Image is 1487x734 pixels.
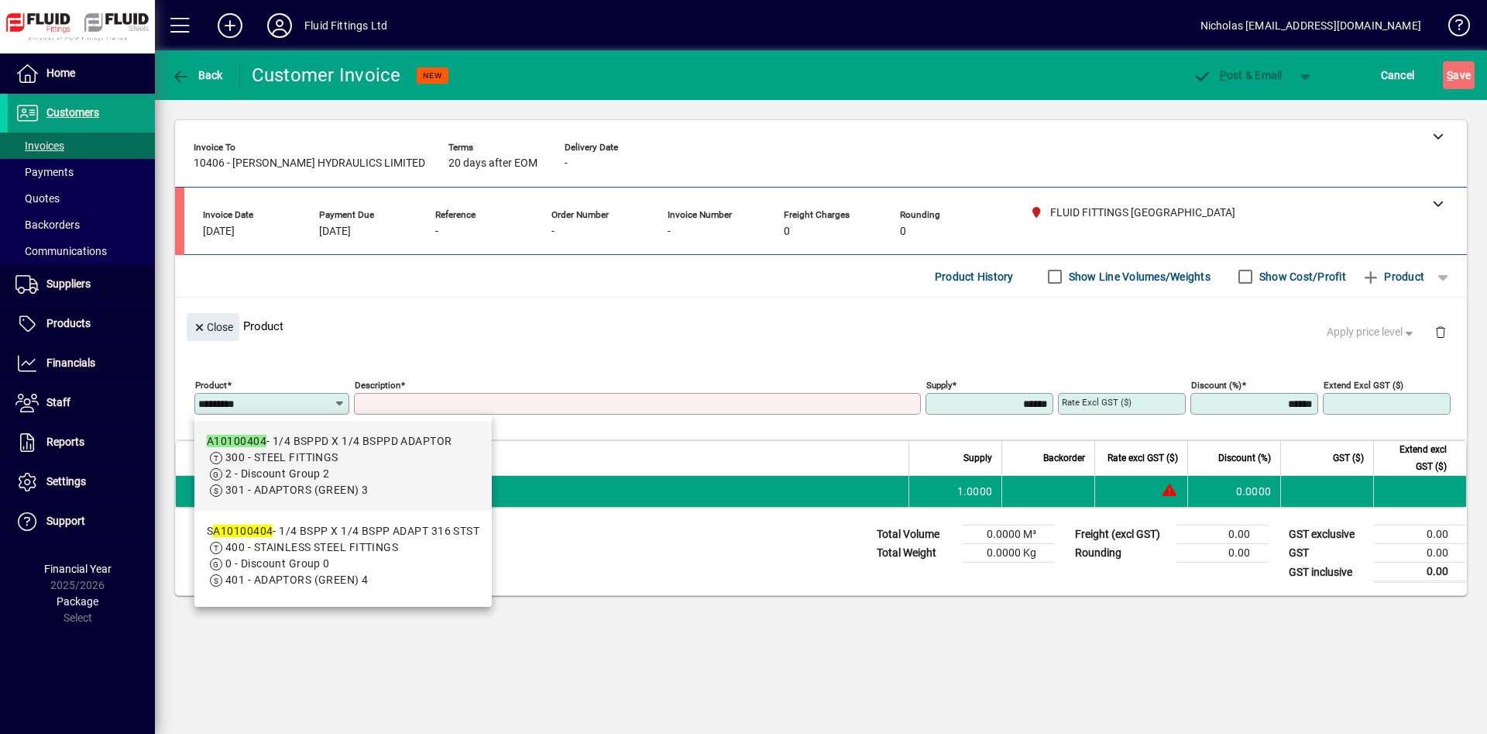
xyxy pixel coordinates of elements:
[1191,380,1241,391] mat-label: Discount (%)
[1374,526,1467,544] td: 0.00
[957,484,993,499] span: 1.0000
[1443,61,1475,89] button: Save
[46,475,86,488] span: Settings
[1220,69,1227,81] span: P
[1447,69,1453,81] span: S
[1320,319,1423,346] button: Apply price level
[1447,63,1471,88] span: ave
[46,106,99,119] span: Customers
[1281,544,1374,563] td: GST
[8,305,155,343] a: Products
[1256,269,1346,284] label: Show Cost/Profit
[784,226,790,238] span: 0
[1422,313,1459,350] button: Delete
[551,226,555,238] span: -
[1218,450,1271,467] span: Discount (%)
[448,157,537,170] span: 20 days after EOM
[252,63,401,88] div: Customer Invoice
[8,133,155,159] a: Invoices
[46,436,84,448] span: Reports
[44,563,112,575] span: Financial Year
[289,450,336,467] span: Description
[46,67,75,79] span: Home
[175,298,1467,354] div: Product
[935,264,1014,289] span: Product History
[8,384,155,422] a: Staff
[963,450,992,467] span: Supply
[926,380,952,391] mat-label: Supply
[1193,69,1283,81] span: ost & Email
[15,192,60,205] span: Quotes
[304,13,387,38] div: Fluid Fittings Ltd
[1185,61,1290,89] button: Post & Email
[183,319,243,333] app-page-header-button: Close
[962,526,1055,544] td: 0.0000 M³
[46,357,95,369] span: Financials
[423,71,442,81] span: NEW
[205,12,255,40] button: Add
[8,212,155,238] a: Backorders
[929,263,1020,291] button: Product History
[167,61,227,89] button: Back
[1066,269,1211,284] label: Show Line Volumes/Weights
[1043,450,1085,467] span: Backorder
[962,544,1055,563] td: 0.0000 Kg
[195,380,227,391] mat-label: Product
[8,54,155,93] a: Home
[1383,441,1447,475] span: Extend excl GST ($)
[15,245,107,257] span: Communications
[1067,526,1176,544] td: Freight (excl GST)
[57,595,98,608] span: Package
[252,483,270,500] span: FLUID FITTINGS CHRISTCHURCH
[1187,476,1280,507] td: 0.0000
[1067,544,1176,563] td: Rounding
[869,526,962,544] td: Total Volume
[1374,544,1467,563] td: 0.00
[15,140,64,152] span: Invoices
[8,265,155,304] a: Suppliers
[8,463,155,501] a: Settings
[46,396,70,408] span: Staff
[565,157,568,170] span: -
[187,313,239,341] button: Close
[8,502,155,541] a: Support
[194,157,425,170] span: 10406 - [PERSON_NAME] HYDRAULICS LIMITED
[1327,324,1417,340] span: Apply price level
[1333,450,1364,467] span: GST ($)
[1176,544,1269,563] td: 0.00
[1281,526,1374,544] td: GST exclusive
[319,226,351,238] span: [DATE]
[8,159,155,185] a: Payments
[255,12,304,40] button: Profile
[15,166,74,178] span: Payments
[1422,325,1459,339] app-page-header-button: Delete
[46,515,85,527] span: Support
[1062,397,1132,408] mat-label: Rate excl GST ($)
[1176,526,1269,544] td: 0.00
[869,544,962,563] td: Total Weight
[1281,563,1374,582] td: GST inclusive
[1381,63,1415,88] span: Cancel
[1200,13,1421,38] div: Nicholas [EMAIL_ADDRESS][DOMAIN_NAME]
[668,226,671,238] span: -
[155,61,240,89] app-page-header-button: Back
[8,238,155,264] a: Communications
[8,423,155,462] a: Reports
[46,317,91,329] span: Products
[15,219,80,231] span: Backorders
[1108,450,1178,467] span: Rate excl GST ($)
[46,277,91,290] span: Suppliers
[435,226,438,238] span: -
[8,344,155,383] a: Financials
[235,450,253,467] span: Item
[1374,563,1467,582] td: 0.00
[1324,380,1403,391] mat-label: Extend excl GST ($)
[171,69,223,81] span: Back
[193,315,233,340] span: Close
[203,226,235,238] span: [DATE]
[1377,61,1419,89] button: Cancel
[355,380,400,391] mat-label: Description
[900,226,906,238] span: 0
[8,185,155,212] a: Quotes
[1437,3,1468,53] a: Knowledge Base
